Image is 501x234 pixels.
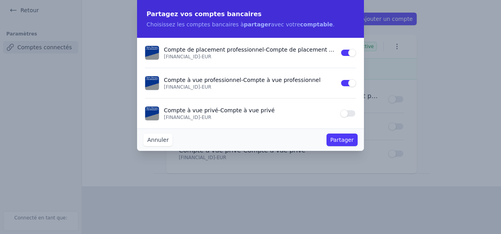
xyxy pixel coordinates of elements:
[164,84,336,90] p: [FINANCIAL_ID] - EUR
[164,106,336,114] p: Compte à vue privé - Compte à vue privé
[164,76,336,84] p: Compte à vue professionnel - Compte à vue professionnel
[147,20,354,28] p: Choisissez les comptes bancaires à avec votre .
[244,21,271,28] strong: partager
[143,134,173,146] button: Annuler
[147,9,354,19] h2: Partagez vos comptes bancaires
[164,54,336,60] p: [FINANCIAL_ID] - EUR
[327,134,358,146] button: Partager
[164,114,336,121] p: [FINANCIAL_ID] - EUR
[164,46,336,54] p: Compte de placement professionnel - Compte de placement professionnel
[300,21,333,28] strong: comptable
